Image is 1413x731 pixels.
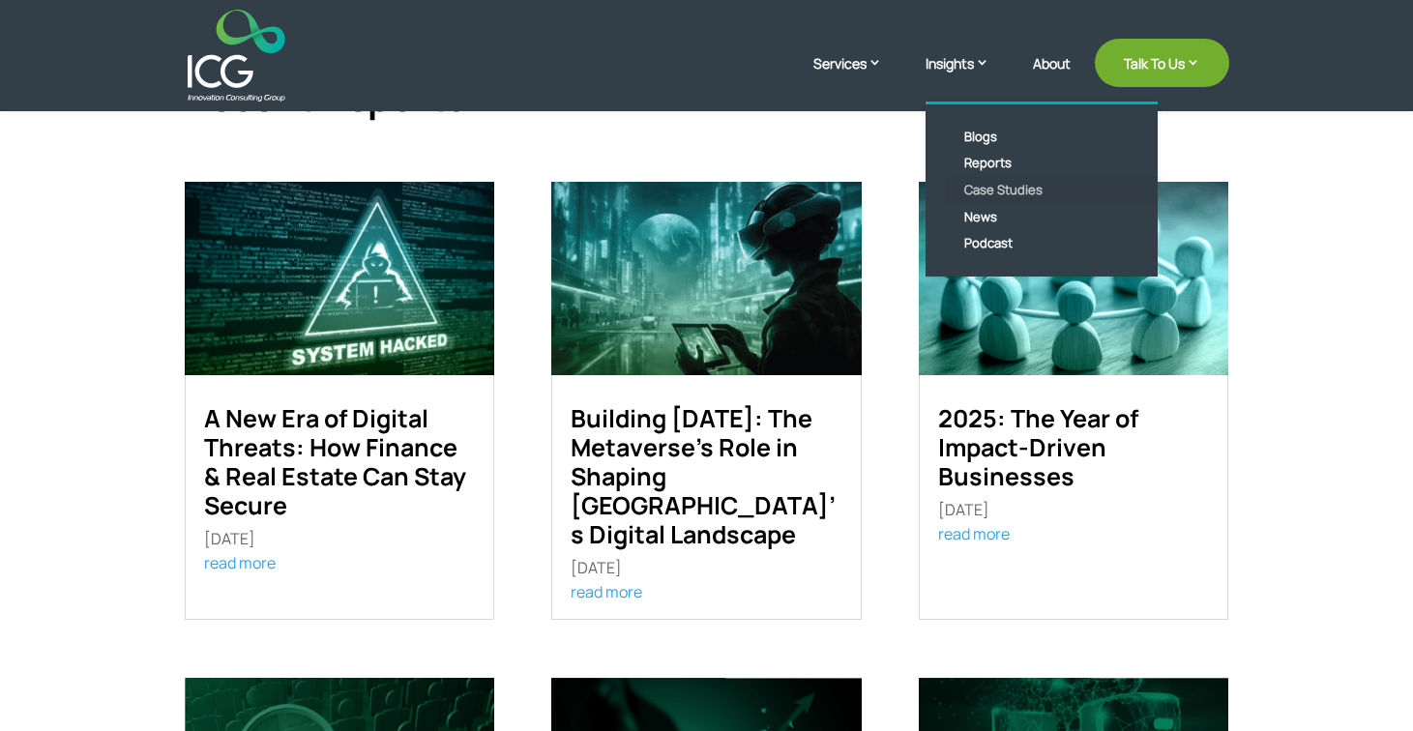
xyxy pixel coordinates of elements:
[945,230,1167,257] a: Podcast
[945,177,1167,204] a: Case Studies
[945,204,1167,231] a: News
[938,523,1010,544] a: read more
[551,182,861,375] img: Building Tomorrow: The Metaverse’s Role in Shaping Saudi Arabia’s Digital Landscape
[945,150,1167,177] a: Reports
[938,499,989,520] span: [DATE]
[571,557,622,578] span: [DATE]
[1033,56,1071,102] a: About
[1081,522,1413,731] iframe: Chat Widget
[1095,39,1229,87] a: Talk To Us
[945,124,1167,151] a: Blogs
[188,10,285,102] img: ICG
[204,552,276,573] a: read more
[571,401,836,551] a: Building [DATE]: The Metaverse’s Role in Shaping [GEOGRAPHIC_DATA]’s Digital Landscape
[204,401,466,522] a: A New Era of Digital Threats: How Finance & Real Estate Can Stay Secure
[938,401,1138,493] a: 2025: The Year of Impact-Driven Businesses
[813,53,901,102] a: Services
[185,182,494,375] img: A New Era of Digital Threats: How Finance & Real Estate Can Stay Secure
[926,53,1009,102] a: Insights
[204,528,255,549] span: [DATE]
[919,182,1228,375] img: 2025: The Year of Impact-Driven Businesses
[571,581,642,602] a: read more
